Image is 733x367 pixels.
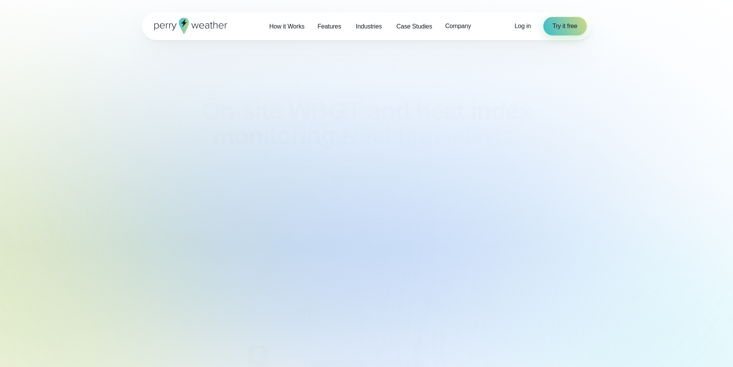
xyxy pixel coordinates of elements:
a: Log in [514,22,531,31]
span: Company [445,22,471,31]
span: Try it free [553,22,578,31]
span: Features [317,22,341,31]
span: Log in [514,23,531,29]
span: Case Studies [396,22,432,31]
a: How it Works [263,18,311,34]
span: Industries [356,22,382,31]
a: Try it free [543,17,587,35]
span: How it Works [269,22,305,31]
a: Case Studies [390,18,439,34]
